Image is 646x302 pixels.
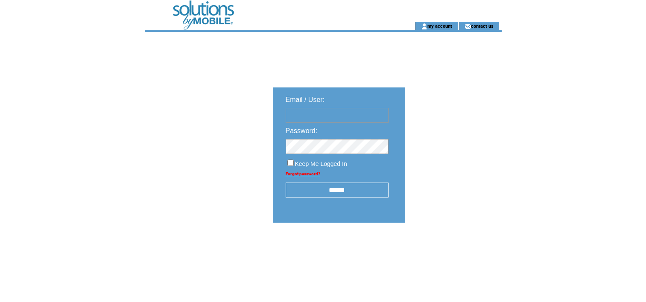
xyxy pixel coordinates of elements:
[295,160,347,167] span: Keep Me Logged In
[471,23,494,29] a: contact us
[421,23,427,30] img: account_icon.gif
[430,244,473,255] img: transparent.png
[286,127,318,134] span: Password:
[286,171,320,176] a: Forgot password?
[465,23,471,30] img: contact_us_icon.gif
[427,23,452,29] a: my account
[286,96,325,103] span: Email / User:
